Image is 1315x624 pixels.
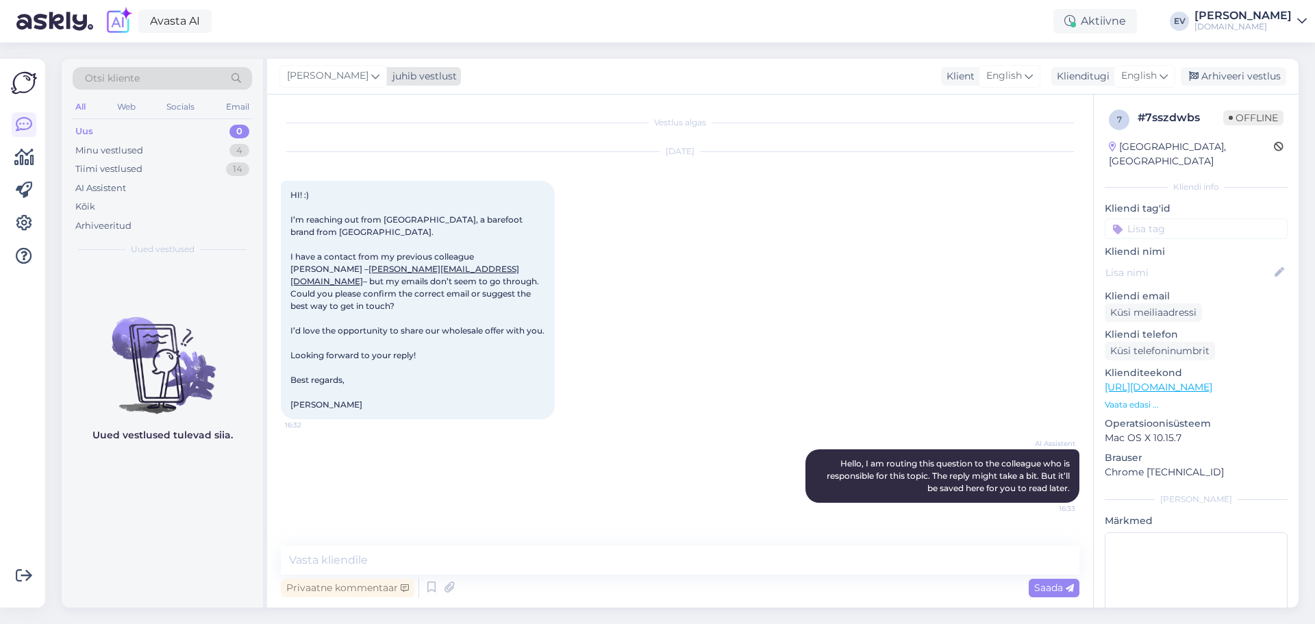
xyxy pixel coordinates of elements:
p: Mac OS X 10.15.7 [1105,431,1288,445]
img: No chats [62,292,263,416]
input: Lisa nimi [1105,265,1272,280]
a: [PERSON_NAME][DOMAIN_NAME] [1194,10,1307,32]
span: Uued vestlused [131,243,195,255]
div: Klienditugi [1051,69,1110,84]
p: Märkmed [1105,514,1288,528]
span: AI Assistent [1024,438,1075,449]
div: [PERSON_NAME] [1105,493,1288,506]
div: AI Assistent [75,182,126,195]
div: Privaatne kommentaar [281,579,414,597]
p: Vaata edasi ... [1105,399,1288,411]
span: Saada [1034,582,1074,594]
span: Otsi kliente [85,71,140,86]
a: [PERSON_NAME][EMAIL_ADDRESS][DOMAIN_NAME] [290,264,519,286]
div: Tiimi vestlused [75,162,142,176]
span: 16:33 [1024,503,1075,514]
div: Aktiivne [1053,9,1137,34]
p: Operatsioonisüsteem [1105,416,1288,431]
img: Askly Logo [11,70,37,96]
div: # 7sszdwbs [1138,110,1223,126]
p: Kliendi telefon [1105,327,1288,342]
span: 16:32 [285,420,336,430]
p: Chrome [TECHNICAL_ID] [1105,465,1288,479]
div: Kõik [75,200,95,214]
a: Avasta AI [138,10,212,33]
div: Socials [164,98,197,116]
span: Offline [1223,110,1283,125]
div: juhib vestlust [387,69,457,84]
div: 4 [229,144,249,158]
span: English [1121,68,1157,84]
div: [GEOGRAPHIC_DATA], [GEOGRAPHIC_DATA] [1109,140,1274,169]
p: Brauser [1105,451,1288,465]
div: [PERSON_NAME] [1194,10,1292,21]
span: Hello, I am routing this question to the colleague who is responsible for this topic. The reply m... [827,458,1072,493]
div: 14 [226,162,249,176]
div: Vestlus algas [281,116,1079,129]
div: Arhiveeritud [75,219,131,233]
div: Email [223,98,252,116]
div: All [73,98,88,116]
div: Kliendi info [1105,181,1288,193]
img: explore-ai [104,7,133,36]
span: [PERSON_NAME] [287,68,368,84]
div: Minu vestlused [75,144,143,158]
div: [DATE] [281,145,1079,158]
span: 7 [1117,114,1122,125]
div: Küsi meiliaadressi [1105,303,1202,322]
p: Klienditeekond [1105,366,1288,380]
a: [URL][DOMAIN_NAME] [1105,381,1212,393]
p: Kliendi nimi [1105,245,1288,259]
div: Küsi telefoninumbrit [1105,342,1215,360]
input: Lisa tag [1105,219,1288,239]
div: 0 [229,125,249,138]
div: Arhiveeri vestlus [1181,67,1286,86]
div: Uus [75,125,93,138]
div: [DOMAIN_NAME] [1194,21,1292,32]
div: Klient [941,69,975,84]
p: Uued vestlused tulevad siia. [92,428,233,442]
span: HI! :) I’m reaching out from [GEOGRAPHIC_DATA], a barefoot brand from [GEOGRAPHIC_DATA]. I have a... [290,190,544,410]
p: Kliendi tag'id [1105,201,1288,216]
div: EV [1170,12,1189,31]
div: Web [114,98,138,116]
p: Kliendi email [1105,289,1288,303]
span: English [986,68,1022,84]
